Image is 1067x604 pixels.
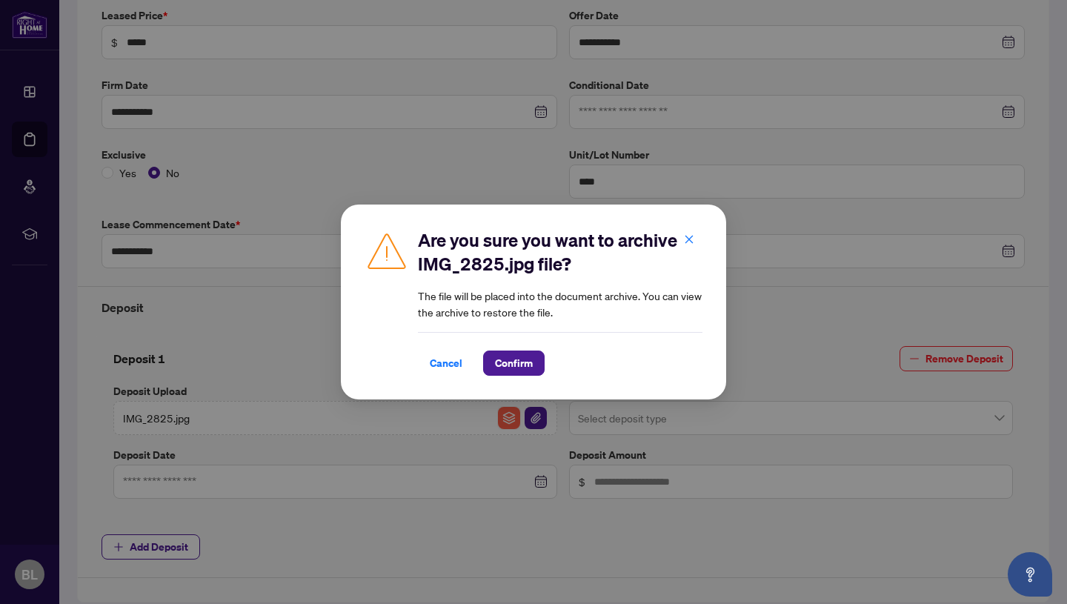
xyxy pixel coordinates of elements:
button: Confirm [483,351,545,376]
span: Confirm [495,351,533,375]
div: The file will be placed into the document archive. You can view the archive to restore the file. [418,228,702,376]
h2: Are you sure you want to archive IMG_2825.jpg file? [418,228,702,276]
span: close [684,234,694,245]
button: Cancel [418,351,474,376]
button: Open asap [1008,552,1052,597]
span: Cancel [430,351,462,375]
img: Caution Icon [365,228,409,273]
